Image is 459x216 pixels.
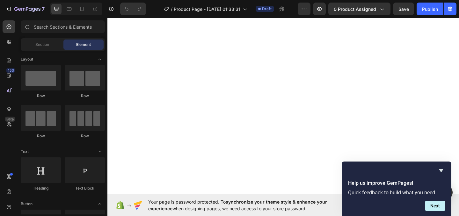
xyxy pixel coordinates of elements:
button: 7 [3,3,47,15]
div: Row [21,93,61,99]
span: Toggle open [95,54,105,64]
span: Your page is password protected. To when designing pages, we need access to your store password. [148,198,352,212]
div: Row [21,133,61,139]
div: Heading [21,185,61,191]
span: Draft [262,6,272,12]
button: Publish [417,3,443,15]
div: Help us improve GemPages! [348,167,445,211]
span: Product Page - [DATE] 01:33:31 [174,6,240,12]
div: Row [65,133,105,139]
span: Element [76,42,91,47]
span: Toggle open [95,199,105,209]
p: Quick feedback to build what you need. [348,190,445,196]
span: Save [398,6,409,12]
button: 0 product assigned [328,3,390,15]
div: Publish [422,6,438,12]
span: 0 product assigned [334,6,376,12]
div: Beta [5,117,15,122]
span: / [171,6,172,12]
span: Text [21,149,29,155]
span: Button [21,201,33,207]
span: Layout [21,56,33,62]
p: 7 [42,5,45,13]
button: Hide survey [437,167,445,174]
div: 450 [6,68,15,73]
button: Next question [425,201,445,211]
div: Row [65,93,105,99]
input: Search Sections & Elements [21,20,105,33]
h2: Help us improve GemPages! [348,179,445,187]
span: Toggle open [95,147,105,157]
span: Section [35,42,49,47]
div: Undo/Redo [120,3,146,15]
iframe: Design area [107,17,459,195]
span: synchronize your theme style & enhance your experience [148,199,327,211]
button: Save [393,3,414,15]
div: Text Block [65,185,105,191]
